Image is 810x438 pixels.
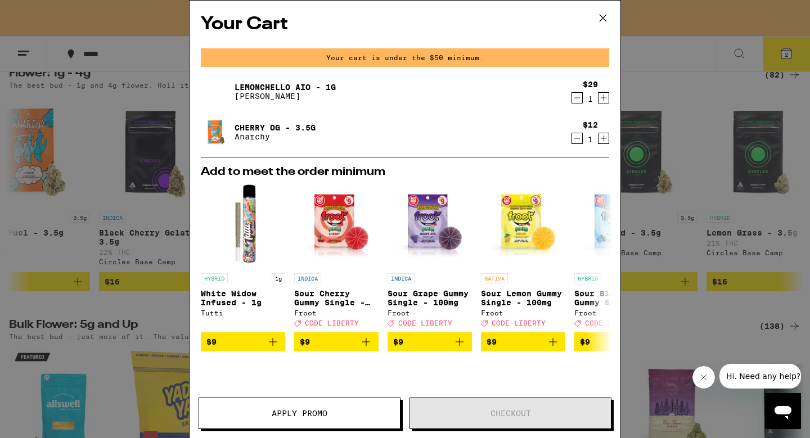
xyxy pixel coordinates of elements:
[294,332,379,351] button: Add to bag
[765,393,801,429] iframe: Button to launch messaging window
[201,183,285,268] img: Tutti - White Widow Infused - 1g
[481,183,565,332] a: Open page for Sour Lemon Gummy Single - 100mg from Froot
[481,289,565,307] p: Sour Lemon Gummy Single - 100mg
[481,183,565,268] img: Froot - Sour Lemon Gummy Single - 100mg
[571,92,583,103] button: Decrement
[574,183,659,332] a: Open page for Sour Blue Razz Gummy Single - 100mg from Froot
[294,289,379,307] p: Sour Cherry Gummy Single - 100mg
[294,183,379,268] img: Froot - Sour Cherry Gummy Single - 100mg
[294,309,379,317] div: Froot
[388,183,472,268] img: Froot - Sour Grape Gummy Single - 100mg
[201,289,285,307] p: White Widow Infused - 1g
[571,133,583,144] button: Decrement
[272,273,285,283] p: 1g
[692,366,715,389] iframe: Close message
[598,133,609,144] button: Increment
[388,273,415,283] p: INDICA
[583,120,598,129] div: $12
[305,319,359,327] span: CODE LIBERTY
[583,135,598,144] div: 1
[206,337,217,346] span: $9
[272,409,327,417] span: Apply Promo
[490,409,531,417] span: Checkout
[574,289,659,307] p: Sour Blue Razz Gummy Single - 100mg
[294,183,379,332] a: Open page for Sour Cherry Gummy Single - 100mg from Froot
[201,183,285,332] a: Open page for White Widow Infused - 1g from Tutti
[235,83,336,92] a: Lemonchello AIO - 1g
[574,273,601,283] p: HYBRID
[580,337,590,346] span: $9
[201,332,285,351] button: Add to bag
[388,183,472,332] a: Open page for Sour Grape Gummy Single - 100mg from Froot
[235,123,316,132] a: Cherry OG - 3.5g
[583,80,598,89] div: $29
[388,289,472,307] p: Sour Grape Gummy Single - 100mg
[492,319,546,327] span: CODE LIBERTY
[388,309,472,317] div: Froot
[398,319,452,327] span: CODE LIBERTY
[201,116,232,148] img: Cherry OG - 3.5g
[585,319,639,327] span: CODE LIBERTY
[409,398,611,429] button: Checkout
[235,92,336,101] p: [PERSON_NAME]
[583,94,598,103] div: 1
[574,183,659,268] img: Froot - Sour Blue Razz Gummy Single - 100mg
[719,364,801,389] iframe: Message from company
[201,166,609,178] h2: Add to meet the order minimum
[201,309,285,317] div: Tutti
[481,273,508,283] p: SATIVA
[201,76,232,107] img: Lemonchello AIO - 1g
[393,337,403,346] span: $9
[201,48,609,67] div: Your cart is under the $50 minimum.
[294,273,321,283] p: INDICA
[201,12,609,37] h2: Your Cart
[598,92,609,103] button: Increment
[574,309,659,317] div: Froot
[574,332,659,351] button: Add to bag
[235,132,316,141] p: Anarchy
[199,398,400,429] button: Apply Promo
[481,309,565,317] div: Froot
[388,332,472,351] button: Add to bag
[300,337,310,346] span: $9
[481,332,565,351] button: Add to bag
[487,337,497,346] span: $9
